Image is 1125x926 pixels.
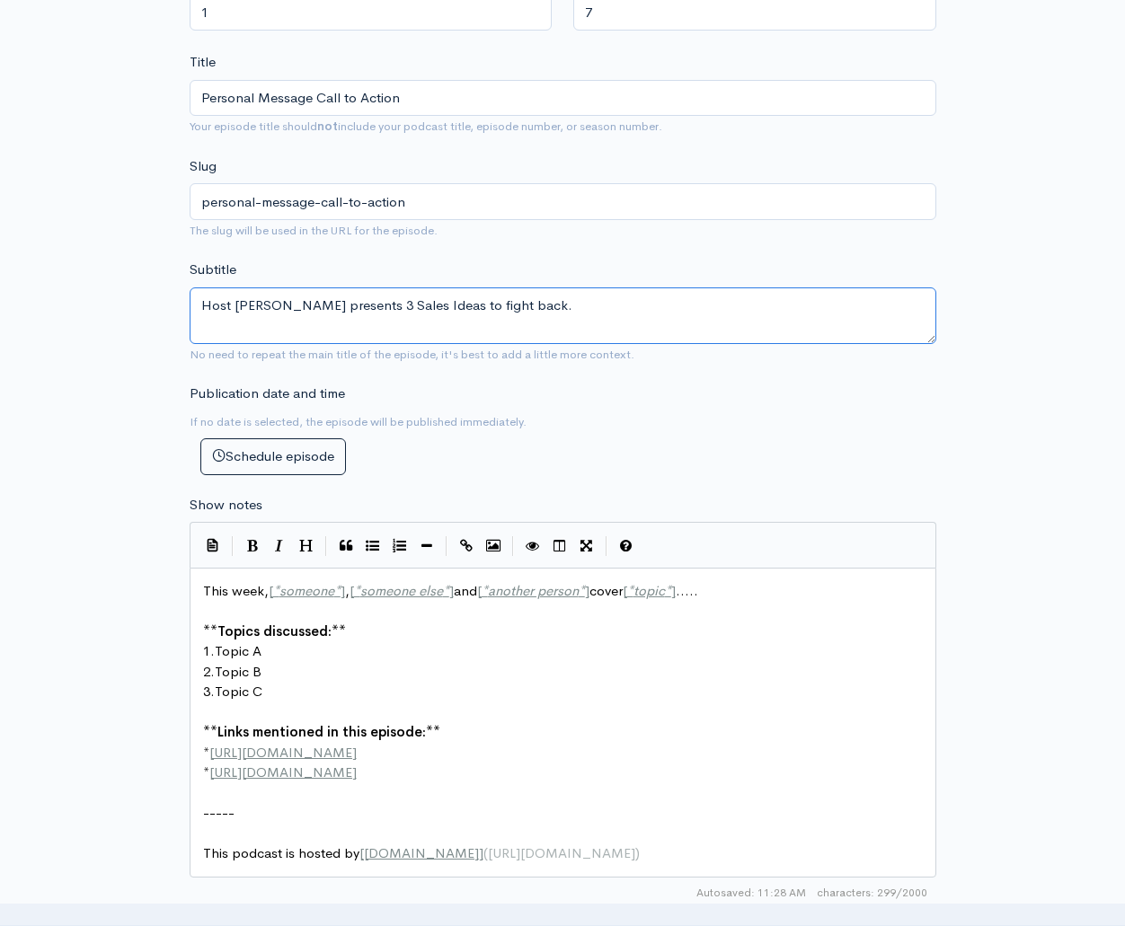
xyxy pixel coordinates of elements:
[215,642,261,659] span: Topic A
[190,80,936,117] input: What is the episode's title?
[190,347,634,362] small: No need to repeat the main title of the episode, it's best to add a little more context.
[477,582,482,599] span: [
[696,885,806,901] span: Autosaved: 11:28 AM
[266,533,293,560] button: Italic
[190,414,527,429] small: If no date is selected, the episode will be published immediately.
[325,536,327,557] i: |
[190,495,262,516] label: Show notes
[209,744,357,761] span: [URL][DOMAIN_NAME]
[203,642,215,659] span: 1.
[585,582,589,599] span: ]
[350,582,354,599] span: [
[203,683,215,700] span: 3.
[488,844,635,861] span: [URL][DOMAIN_NAME]
[190,384,345,404] label: Publication date and time
[239,533,266,560] button: Bold
[488,582,579,599] span: another person
[483,844,488,861] span: (
[203,844,640,861] span: This podcast is hosted by
[232,536,234,557] i: |
[613,533,640,560] button: Markdown Guide
[199,531,226,558] button: Insert Show Notes Template
[512,536,514,557] i: |
[203,804,235,821] span: -----
[449,582,454,599] span: ]
[623,582,627,599] span: [
[817,885,927,901] span: 299/2000
[519,533,546,560] button: Toggle Preview
[671,582,676,599] span: ]
[413,533,440,560] button: Insert Horizontal Line
[480,533,507,560] button: Insert Image
[190,260,236,280] label: Subtitle
[279,582,334,599] span: someone
[200,438,346,475] button: Schedule episode
[359,844,364,861] span: [
[293,533,320,560] button: Heading
[269,582,273,599] span: [
[190,156,217,177] label: Slug
[546,533,573,560] button: Toggle Side by Side
[190,183,936,220] input: title-of-episode
[633,582,665,599] span: topic
[203,582,698,599] span: This week, , and cover .....
[359,533,386,560] button: Generic List
[203,663,215,680] span: 2.
[217,622,332,639] span: Topics discussed:
[217,723,426,740] span: Links mentioned in this episode:
[635,844,640,861] span: )
[453,533,480,560] button: Create Link
[332,533,359,560] button: Quote
[317,119,338,134] strong: not
[190,119,662,134] small: Your episode title should include your podcast title, episode number, or season number.
[364,844,479,861] span: [DOMAIN_NAME]
[215,663,261,680] span: Topic B
[386,533,413,560] button: Numbered List
[341,582,345,599] span: ]
[479,844,483,861] span: ]
[190,52,216,73] label: Title
[446,536,447,557] i: |
[606,536,607,557] i: |
[573,533,600,560] button: Toggle Fullscreen
[209,763,357,780] span: [URL][DOMAIN_NAME]
[360,582,443,599] span: someone else
[215,683,262,700] span: Topic C
[190,223,438,238] small: The slug will be used in the URL for the episode.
